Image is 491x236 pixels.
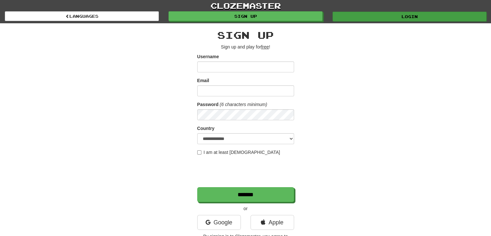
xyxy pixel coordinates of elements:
input: I am at least [DEMOGRAPHIC_DATA] [197,150,201,155]
label: Username [197,53,219,60]
label: Password [197,101,219,108]
label: I am at least [DEMOGRAPHIC_DATA] [197,149,280,156]
iframe: reCAPTCHA [197,159,295,184]
a: Sign up [169,11,322,21]
a: Languages [5,11,159,21]
h2: Sign up [197,30,294,40]
u: free [261,44,269,49]
label: Email [197,77,209,84]
p: or [197,205,294,212]
a: Login [332,12,486,21]
label: Country [197,125,215,132]
p: Sign up and play for ! [197,44,294,50]
a: Apple [251,215,294,230]
em: (6 characters minimum) [220,102,267,107]
a: Google [197,215,241,230]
